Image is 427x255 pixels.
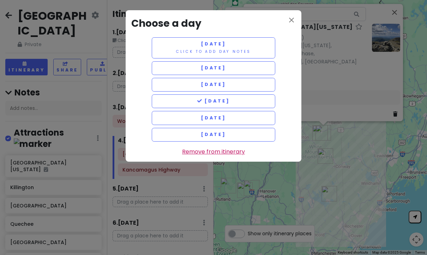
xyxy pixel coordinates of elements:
span: [DATE] [201,65,226,71]
span: [DATE] [201,131,226,137]
span: [DATE] [201,41,226,47]
button: close [287,16,296,26]
span: [DATE] [201,81,226,87]
button: [DATE] [152,78,275,92]
span: [DATE] [197,98,230,104]
h3: Choose a day [131,16,296,32]
button: [DATE] [152,94,275,108]
button: [DATE] [152,111,275,125]
button: [DATE] [152,128,275,142]
small: Click to add day notes [176,49,251,54]
i: close [287,16,296,24]
button: [DATE] [152,61,275,75]
a: Remove from itinerary [182,147,245,156]
span: [DATE] [201,115,226,121]
button: [DATE]Click to add day notes [152,37,275,58]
